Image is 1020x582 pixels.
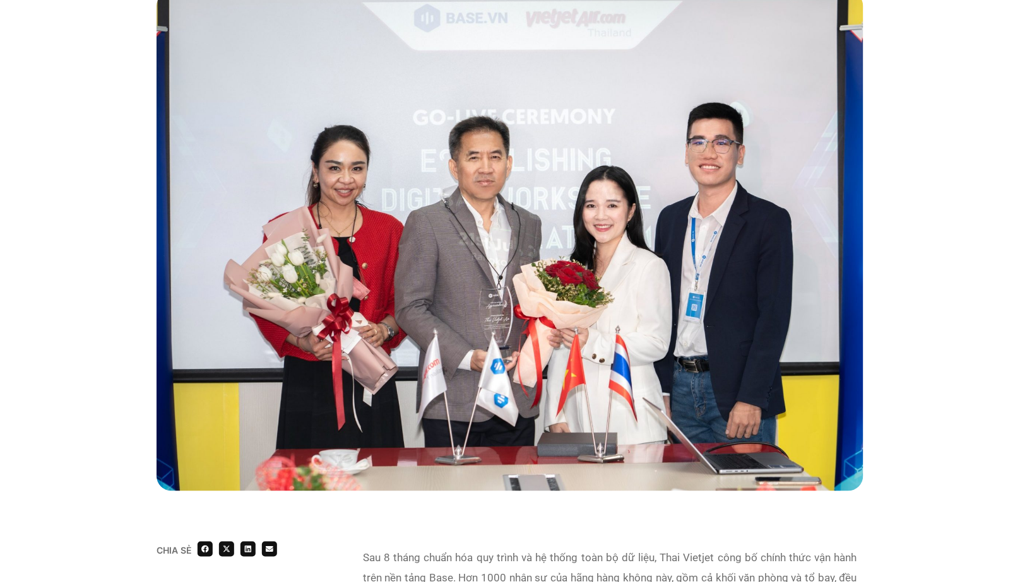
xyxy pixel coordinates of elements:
div: Share on email [262,542,277,557]
div: Share on x-twitter [219,542,234,557]
div: Share on linkedin [240,542,256,557]
div: Share on facebook [198,542,213,557]
div: Chia sẻ [157,547,191,556]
